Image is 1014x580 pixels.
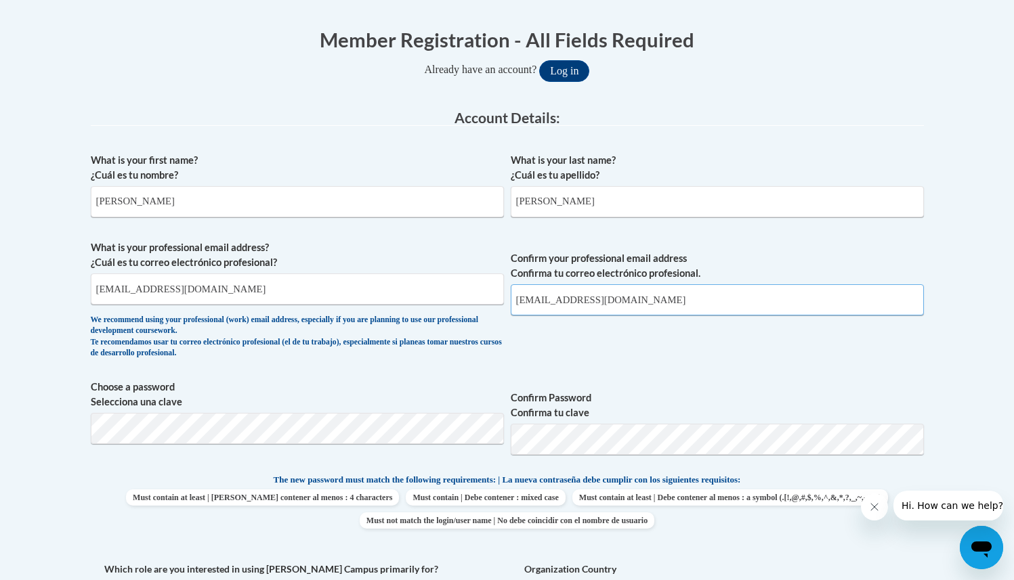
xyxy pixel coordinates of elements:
h1: Member Registration - All Fields Required [91,26,924,53]
label: Choose a password Selecciona una clave [91,380,504,409]
input: Metadata input [91,186,504,217]
button: Log in [539,60,589,82]
span: The new password must match the following requirements: | La nueva contraseña debe cumplir con lo... [274,474,741,486]
input: Metadata input [91,273,504,305]
label: What is your first name? ¿Cuál es tu nombre? [91,153,504,183]
span: Must contain at least | Debe contener al menos : a symbol (.[!,@,#,$,%,^,&,*,?,_,~,-,(,)]) [572,489,888,506]
label: What is your professional email address? ¿Cuál es tu correo electrónico profesional? [91,240,504,270]
iframe: Close message [861,493,888,520]
span: Already have an account? [425,64,537,75]
span: Must not match the login/user name | No debe coincidir con el nombre de usuario [360,512,654,529]
label: What is your last name? ¿Cuál es tu apellido? [511,153,924,183]
span: Must contain | Debe contener : mixed case [406,489,565,506]
input: Required [511,284,924,315]
input: Metadata input [511,186,924,217]
span: Must contain at least | [PERSON_NAME] contener al menos : 4 characters [126,489,399,506]
label: Confirm your professional email address Confirma tu correo electrónico profesional. [511,251,924,281]
iframe: Message from company [893,491,1003,520]
span: Account Details: [455,109,560,126]
div: We recommend using your professional (work) email address, especially if you are planning to use ... [91,315,504,359]
label: Confirm Password Confirma tu clave [511,391,924,420]
iframe: Button to launch messaging window [960,526,1003,569]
